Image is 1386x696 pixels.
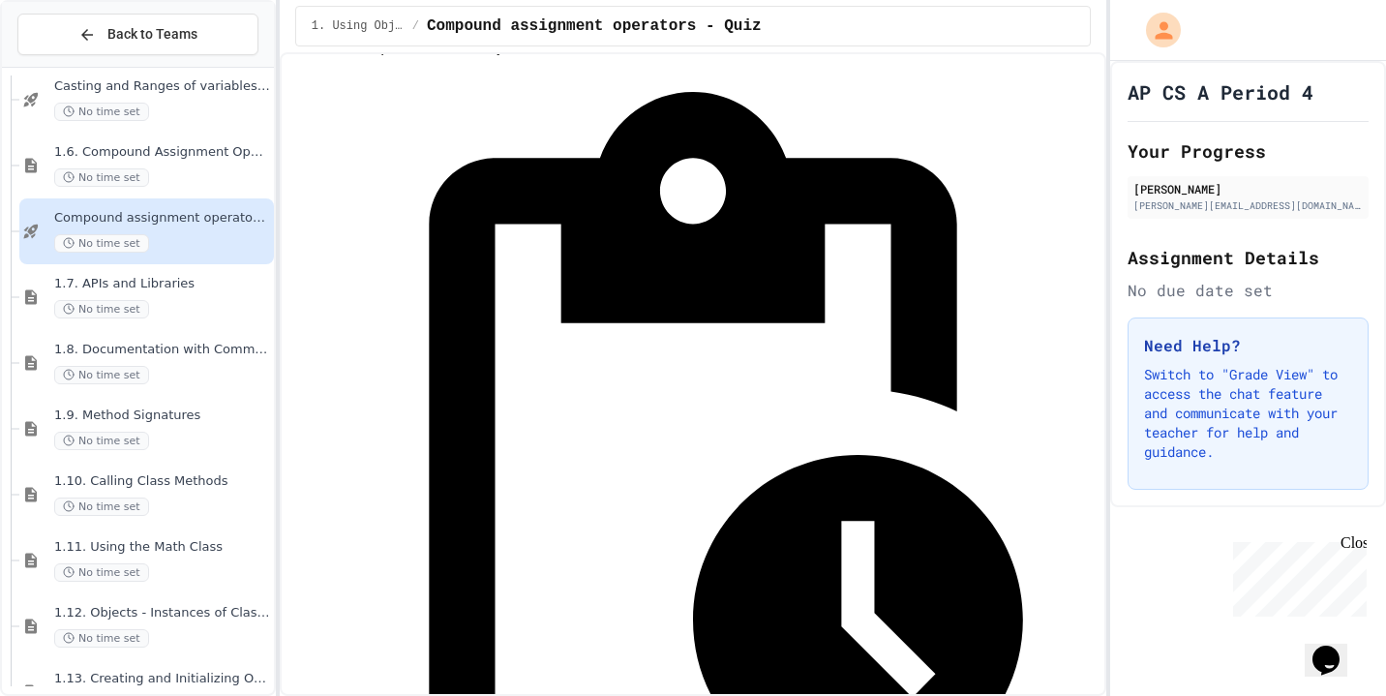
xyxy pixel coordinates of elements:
[54,366,149,384] span: No time set
[54,342,270,358] span: 1.8. Documentation with Comments and Preconditions
[54,605,270,621] span: 1.12. Objects - Instances of Classes
[427,15,762,38] span: Compound assignment operators - Quiz
[1144,334,1352,357] h3: Need Help?
[1144,365,1352,462] p: Switch to "Grade View" to access the chat feature and communicate with your teacher for help and ...
[54,234,149,253] span: No time set
[1126,8,1186,52] div: My Account
[1133,198,1363,213] div: [PERSON_NAME][EMAIL_ADDRESS][DOMAIN_NAME]
[54,300,149,318] span: No time set
[312,18,405,34] span: 1. Using Objects and Methods
[1133,180,1363,197] div: [PERSON_NAME]
[54,276,270,292] span: 1.7. APIs and Libraries
[17,14,258,55] button: Back to Teams
[54,563,149,582] span: No time set
[54,168,149,187] span: No time set
[1128,137,1369,165] h2: Your Progress
[54,432,149,450] span: No time set
[1128,78,1313,106] h1: AP CS A Period 4
[54,473,270,490] span: 1.10. Calling Class Methods
[54,210,270,227] span: Compound assignment operators - Quiz
[54,78,270,95] span: Casting and Ranges of variables - Quiz
[1128,244,1369,271] h2: Assignment Details
[107,24,197,45] span: Back to Teams
[8,8,134,123] div: Chat with us now!Close
[1305,619,1367,677] iframe: chat widget
[54,671,270,687] span: 1.13. Creating and Initializing Objects: Constructors
[54,408,270,424] span: 1.9. Method Signatures
[54,629,149,648] span: No time set
[54,103,149,121] span: No time set
[54,498,149,516] span: No time set
[1128,279,1369,302] div: No due date set
[54,144,270,161] span: 1.6. Compound Assignment Operators
[1225,534,1367,617] iframe: chat widget
[412,18,419,34] span: /
[54,539,270,556] span: 1.11. Using the Math Class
